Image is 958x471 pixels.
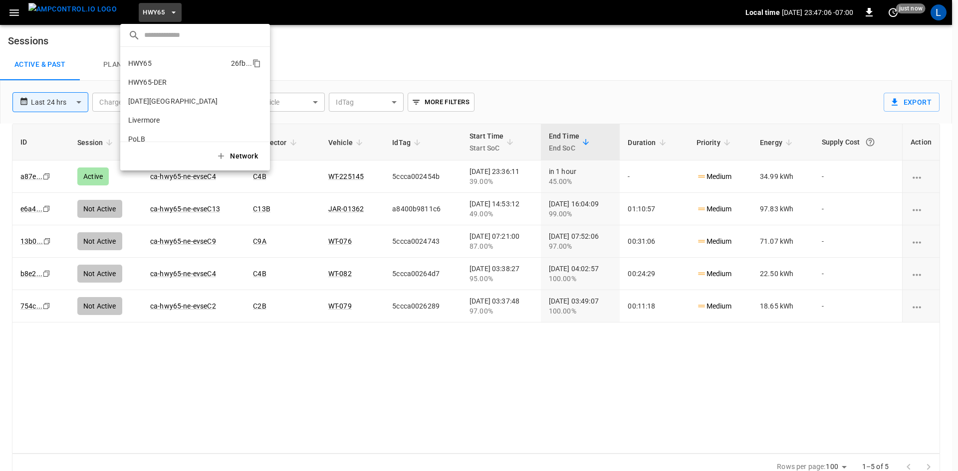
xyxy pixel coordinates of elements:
div: copy [251,57,262,69]
p: [DATE][GEOGRAPHIC_DATA] [128,96,227,106]
button: Network [210,146,266,166]
p: HWY65-DER [128,77,221,87]
p: Livermore [128,115,227,125]
p: HWY65 [128,58,227,68]
p: PoLB [128,134,226,144]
